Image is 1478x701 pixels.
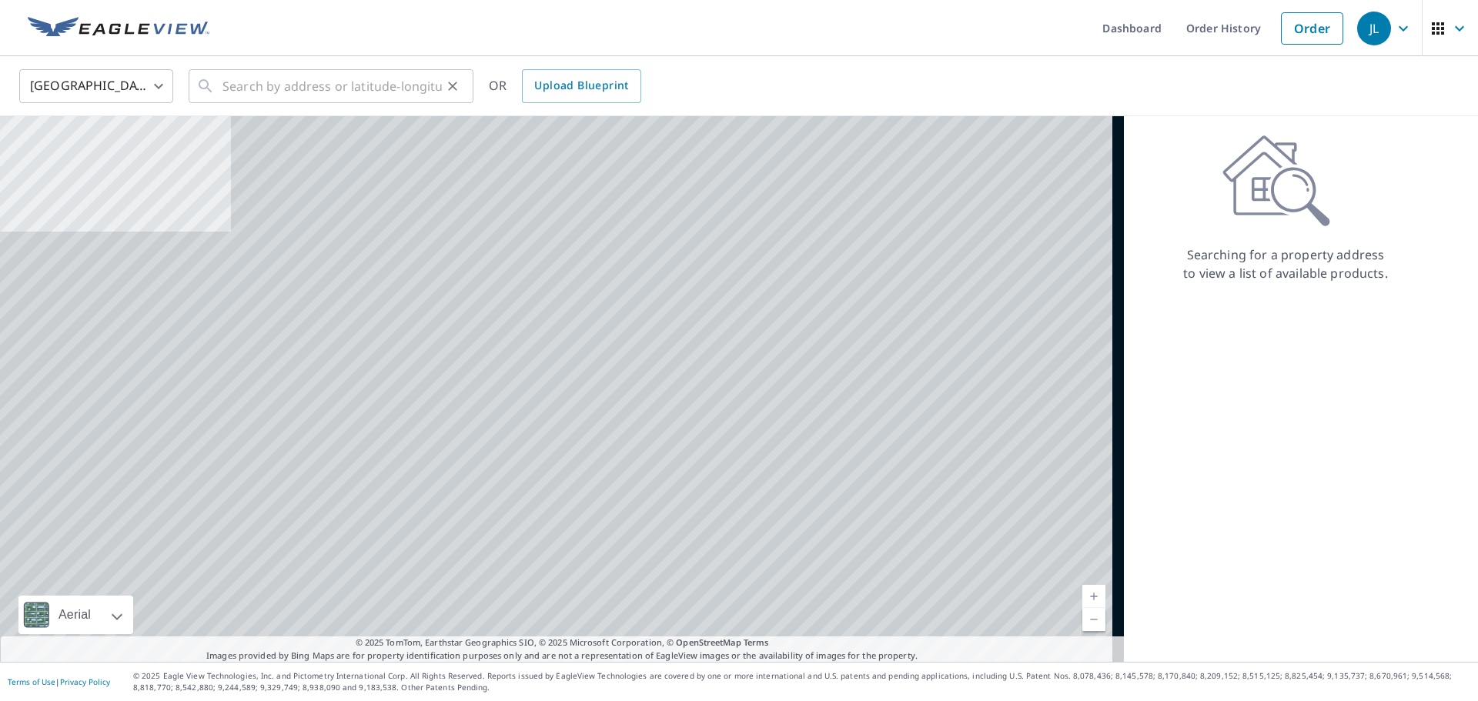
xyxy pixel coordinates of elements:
a: Terms [744,636,769,648]
a: OpenStreetMap [676,636,741,648]
p: | [8,677,110,686]
a: Upload Blueprint [522,69,640,103]
p: Searching for a property address to view a list of available products. [1182,245,1389,282]
span: Upload Blueprint [534,76,628,95]
a: Terms of Use [8,676,55,687]
a: Current Level 5, Zoom Out [1082,608,1105,631]
a: Current Level 5, Zoom In [1082,585,1105,608]
input: Search by address or latitude-longitude [222,65,442,108]
div: OR [489,69,641,103]
a: Order [1281,12,1343,45]
div: JL [1357,12,1391,45]
p: © 2025 Eagle View Technologies, Inc. and Pictometry International Corp. All Rights Reserved. Repo... [133,670,1470,693]
span: © 2025 TomTom, Earthstar Geographics SIO, © 2025 Microsoft Corporation, © [356,636,769,649]
div: [GEOGRAPHIC_DATA] [19,65,173,108]
div: Aerial [18,596,133,634]
button: Clear [442,75,463,97]
img: EV Logo [28,17,209,40]
a: Privacy Policy [60,676,110,687]
div: Aerial [54,596,95,634]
